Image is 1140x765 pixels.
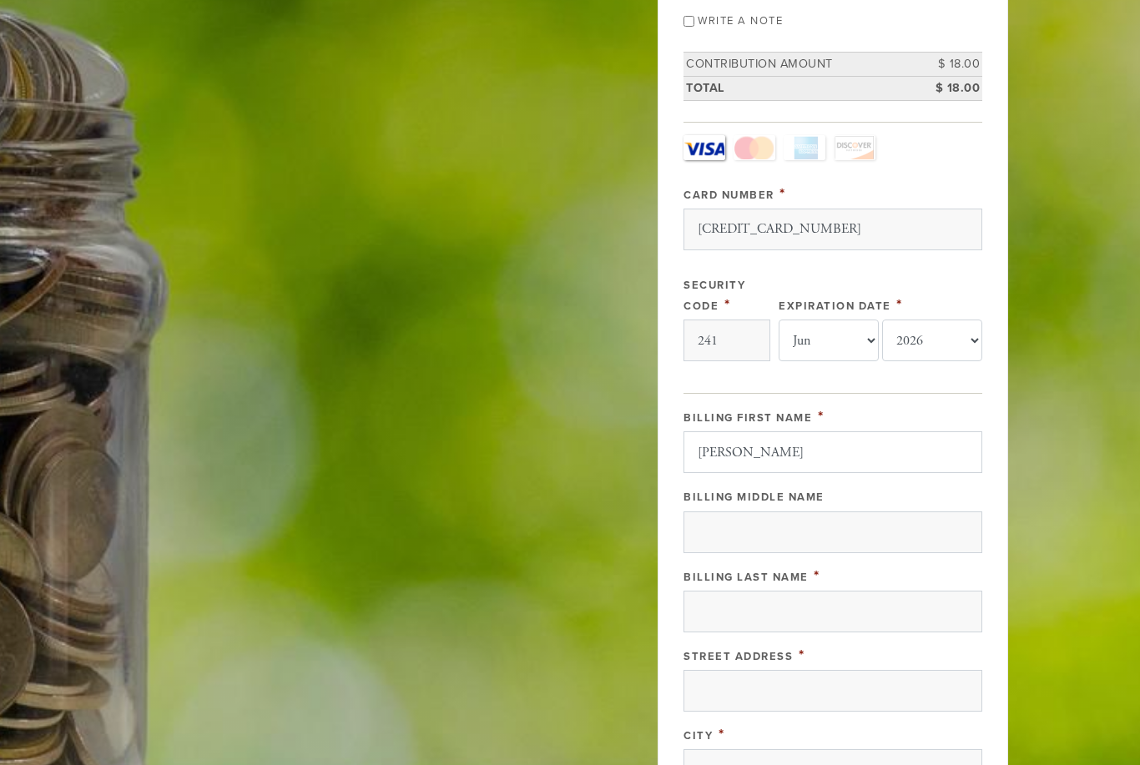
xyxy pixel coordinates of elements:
label: City [683,729,713,742]
span: This field is required. [896,295,903,314]
label: Write a note [698,14,783,28]
a: MasterCard [734,135,775,160]
span: This field is required. [799,646,805,664]
a: Amex [784,135,825,160]
td: $ 18.00 [907,76,982,100]
label: Card Number [683,189,774,202]
a: Discover [834,135,875,160]
label: Security Code [683,279,745,313]
label: Street Address [683,650,793,663]
span: This field is required. [814,566,820,585]
label: Billing Middle Name [683,491,825,504]
span: This field is required. [724,295,731,314]
label: Billing First Name [683,411,812,425]
td: Total [683,76,907,100]
a: Visa [683,135,725,160]
span: This field is required. [719,725,725,743]
span: This field is required. [818,407,825,425]
select: Expiration Date month [779,320,879,361]
label: Billing Last Name [683,571,809,584]
span: This field is required. [779,184,786,203]
label: Expiration Date [779,299,891,313]
td: $ 18.00 [907,53,982,77]
td: Contribution Amount [683,53,907,77]
select: Expiration Date year [882,320,982,361]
